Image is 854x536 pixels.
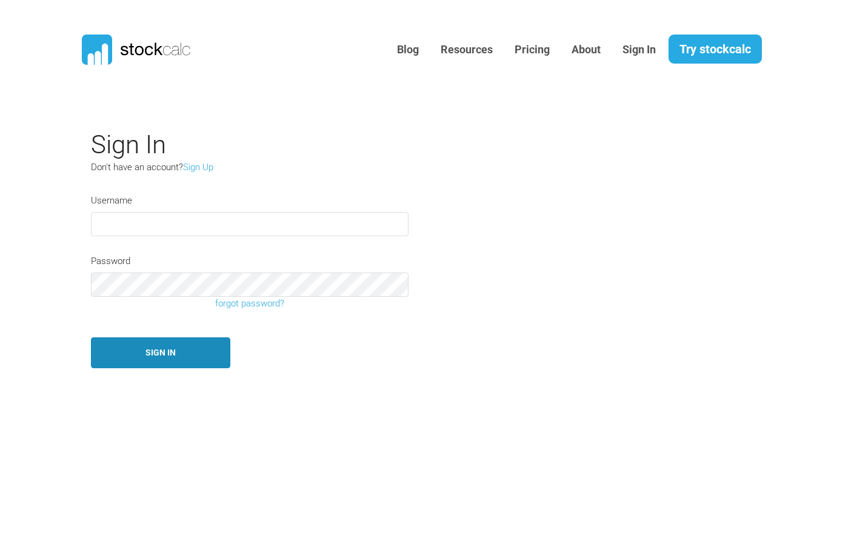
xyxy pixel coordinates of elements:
label: Username [91,194,132,208]
a: Pricing [505,35,559,65]
label: Password [91,254,130,268]
a: Resources [432,35,502,65]
h2: Sign In [91,130,649,160]
a: Try stockcalc [669,35,762,64]
a: forgot password? [82,297,418,311]
button: Sign In [91,337,230,368]
a: Sign In [613,35,665,65]
a: Sign Up [183,162,213,173]
p: Don't have an account? [91,160,370,174]
a: Blog [388,35,428,65]
a: About [562,35,610,65]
